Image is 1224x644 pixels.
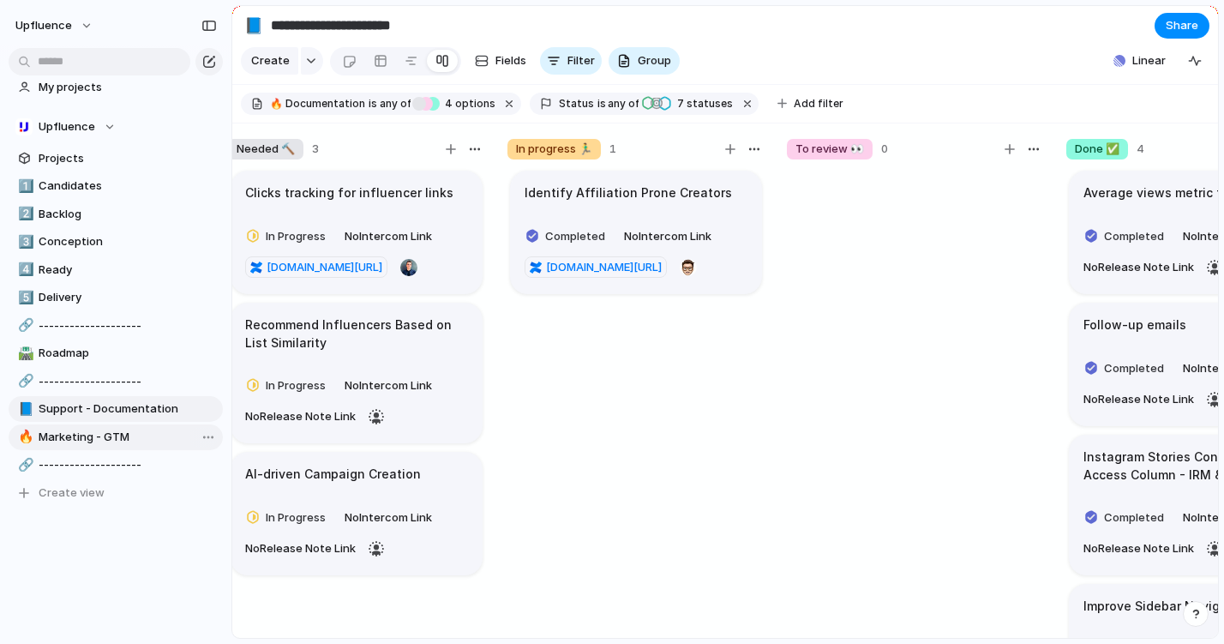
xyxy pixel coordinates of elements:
[1104,228,1164,245] span: Completed
[1079,504,1175,532] button: Completed
[795,141,864,158] span: To review 👀
[231,171,483,294] div: Clicks tracking for influencer linksIn ProgressNoIntercom Link[DOMAIN_NAME][URL]
[525,256,667,279] a: [DOMAIN_NAME][URL]
[624,228,711,245] span: No Intercom Link
[312,141,319,158] span: 3
[39,206,217,223] span: Backlog
[9,396,223,422] a: 📘Support - Documentation
[39,429,217,446] span: Marketing - GTM
[567,52,595,69] span: Filter
[245,408,356,425] span: No Release Note Link
[18,316,30,335] div: 🔗
[672,97,687,110] span: 7
[1075,141,1119,158] span: Done ✅
[39,233,217,250] span: Conception
[1079,355,1175,382] button: Completed
[15,178,33,195] button: 1️⃣
[241,223,337,250] button: In Progress
[1107,48,1173,74] button: Linear
[241,504,337,532] button: In Progress
[9,173,223,199] a: 1️⃣Candidates
[18,427,30,447] div: 🔥
[1083,316,1186,334] h1: Follow-up emails
[609,47,680,75] button: Group
[18,260,30,280] div: 4️⃣
[245,184,453,202] h1: Clicks tracking for influencer links
[231,303,483,443] div: Recommend Influencers Based on List SimilarityIn ProgressNoIntercom LinkNoRelease Note Link
[39,262,217,279] span: Ready
[39,456,217,473] span: --------------------
[18,455,30,475] div: 🔗
[15,262,33,279] button: 4️⃣
[15,206,33,223] button: 2️⃣
[9,75,223,100] a: My projects
[15,429,33,446] button: 🔥
[9,369,223,394] a: 🔗--------------------
[345,509,432,527] span: No Intercom Link
[39,317,217,334] span: --------------------
[18,400,30,419] div: 📘
[9,313,223,339] div: 🔗--------------------
[15,456,33,473] button: 🔗
[15,289,33,306] button: 5️⃣
[638,52,671,69] span: Group
[267,259,382,276] span: [DOMAIN_NAME][URL]
[594,94,643,113] button: isany of
[440,97,455,110] span: 4
[520,223,616,250] button: Completed
[9,340,223,366] a: 🛣️Roadmap
[9,229,223,255] div: 3️⃣Conception
[9,257,223,283] a: 4️⃣Ready
[39,118,95,135] span: Upfluence
[540,47,602,75] button: Filter
[266,377,326,394] span: In Progress
[545,228,605,245] span: Completed
[559,96,594,111] span: Status
[9,114,223,140] button: Upfluence
[237,141,295,158] span: Needed 🔨
[15,317,33,334] button: 🔗
[794,96,843,111] span: Add filter
[412,94,499,113] button: 4 options
[672,96,733,111] span: statuses
[245,540,356,557] span: No Release Note Link
[244,14,263,37] div: 📘
[39,400,217,418] span: Support - Documentation
[39,178,217,195] span: Candidates
[1166,17,1198,34] span: Share
[9,452,223,478] div: 🔗--------------------
[251,52,290,69] span: Create
[231,452,483,575] div: AI-driven Campaign CreationIn ProgressNoIntercom LinkNoRelease Note Link
[9,285,223,310] div: 5️⃣Delivery
[18,371,30,391] div: 🔗
[767,92,854,116] button: Add filter
[39,345,217,362] span: Roadmap
[245,465,421,484] h1: AI-driven Campaign Creation
[18,204,30,224] div: 2️⃣
[1137,141,1144,158] span: 4
[1104,509,1164,527] span: Completed
[377,96,411,111] span: any of
[640,94,736,113] button: 7 statuses
[245,256,387,279] a: [DOMAIN_NAME][URL]
[39,150,217,167] span: Projects
[8,12,102,39] button: Upfluence
[440,96,495,111] span: options
[1079,223,1175,250] button: Completed
[39,79,217,96] span: My projects
[15,233,33,250] button: 3️⃣
[39,485,105,502] span: Create view
[18,232,30,252] div: 3️⃣
[369,96,377,111] span: is
[18,288,30,308] div: 5️⃣
[597,96,606,111] span: is
[609,141,616,158] span: 1
[365,94,414,113] button: isany of
[266,228,326,245] span: In Progress
[9,424,223,450] div: 🔥Marketing - GTM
